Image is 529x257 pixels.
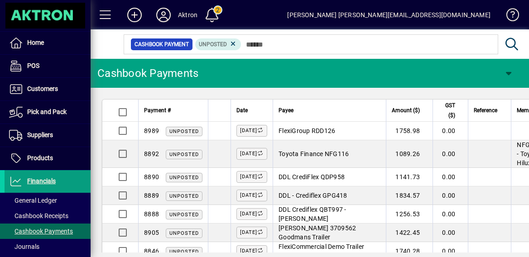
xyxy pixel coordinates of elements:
[27,108,67,115] span: Pick and Pack
[27,62,39,69] span: POS
[27,131,53,138] span: Suppliers
[236,148,267,160] label: [DATE]
[120,7,149,23] button: Add
[9,243,39,250] span: Journals
[144,105,202,115] div: Payment #
[9,197,57,204] span: General Ledger
[236,208,267,220] label: [DATE]
[144,173,159,181] span: 8890
[144,247,159,255] span: 8846
[149,7,178,23] button: Profile
[279,127,335,134] span: FlexiGroup RDD126
[27,177,56,185] span: Financials
[5,193,91,208] a: General Ledger
[433,140,468,168] td: 0.00
[279,192,347,199] span: DDL - Crediflex GPG418
[144,229,159,236] span: 8905
[169,152,199,157] span: Unposted
[169,230,199,236] span: Unposted
[144,210,159,218] span: 8888
[5,78,91,100] a: Customers
[438,100,463,120] div: GST ($)
[433,168,468,186] td: 0.00
[135,40,189,49] span: Cashbook Payment
[199,41,227,48] span: Unposted
[386,122,433,140] td: 1758.98
[500,2,518,31] a: Knowledge Base
[386,224,433,242] td: 1422.45
[5,208,91,224] a: Cashbook Receipts
[5,32,91,54] a: Home
[433,224,468,242] td: 0.00
[169,128,199,134] span: Unposted
[236,171,267,183] label: [DATE]
[279,206,346,222] span: DDL Crediflex QBT997 - [PERSON_NAME]
[27,39,44,46] span: Home
[27,154,53,162] span: Products
[5,124,91,147] a: Suppliers
[279,105,380,115] div: Payee
[236,105,267,115] div: Date
[279,173,345,181] span: DDL CrediFlex QDP958
[236,227,267,238] label: [DATE]
[9,228,73,235] span: Cashbook Payments
[97,66,198,81] div: Cashbook Payments
[5,147,91,170] a: Products
[279,224,356,241] span: [PERSON_NAME] 3709562 Goodmans Trailer
[5,55,91,77] a: POS
[386,168,433,186] td: 1141.73
[169,175,199,181] span: Unposted
[474,105,497,115] span: Reference
[236,105,248,115] span: Date
[5,239,91,254] a: Journals
[144,150,159,157] span: 8892
[169,249,199,255] span: Unposted
[392,105,420,115] span: Amount ($)
[392,105,428,115] div: Amount ($)
[178,8,197,22] div: Aktron
[474,105,505,115] div: Reference
[438,100,455,120] span: GST ($)
[5,101,91,124] a: Pick and Pack
[5,224,91,239] a: Cashbook Payments
[195,38,241,50] mat-chip: Transaction status: Unposted
[169,212,199,218] span: Unposted
[27,85,58,92] span: Customers
[433,122,468,140] td: 0.00
[433,186,468,205] td: 0.00
[386,140,433,168] td: 1089.26
[9,212,68,219] span: Cashbook Receipts
[386,205,433,224] td: 1256.53
[433,205,468,224] td: 0.00
[236,190,267,201] label: [DATE]
[144,105,171,115] span: Payment #
[386,186,433,205] td: 1834.57
[236,245,267,257] label: [DATE]
[236,125,267,137] label: [DATE]
[279,105,293,115] span: Payee
[279,150,349,157] span: Toyota Finance NFG116
[144,127,159,134] span: 8989
[287,8,491,22] div: [PERSON_NAME] [PERSON_NAME][EMAIL_ADDRESS][DOMAIN_NAME]
[144,192,159,199] span: 8889
[169,193,199,199] span: Unposted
